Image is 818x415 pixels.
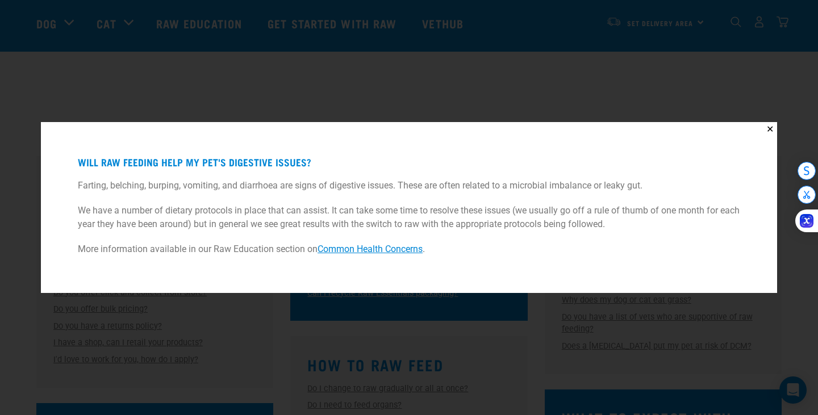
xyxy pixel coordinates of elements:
a: Common Health Concerns [318,244,423,254]
p: We have a number of dietary protocols in place that can assist. It can take some time to resolve ... [78,204,740,231]
h4: Will raw feeding help my pet's digestive issues? [78,157,740,168]
p: More information available in our Raw Education section on . [78,242,740,256]
button: Close [763,122,777,136]
p: Farting, belching, burping, vomiting, and diarrhoea are signs of digestive issues. These are ofte... [78,179,740,192]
